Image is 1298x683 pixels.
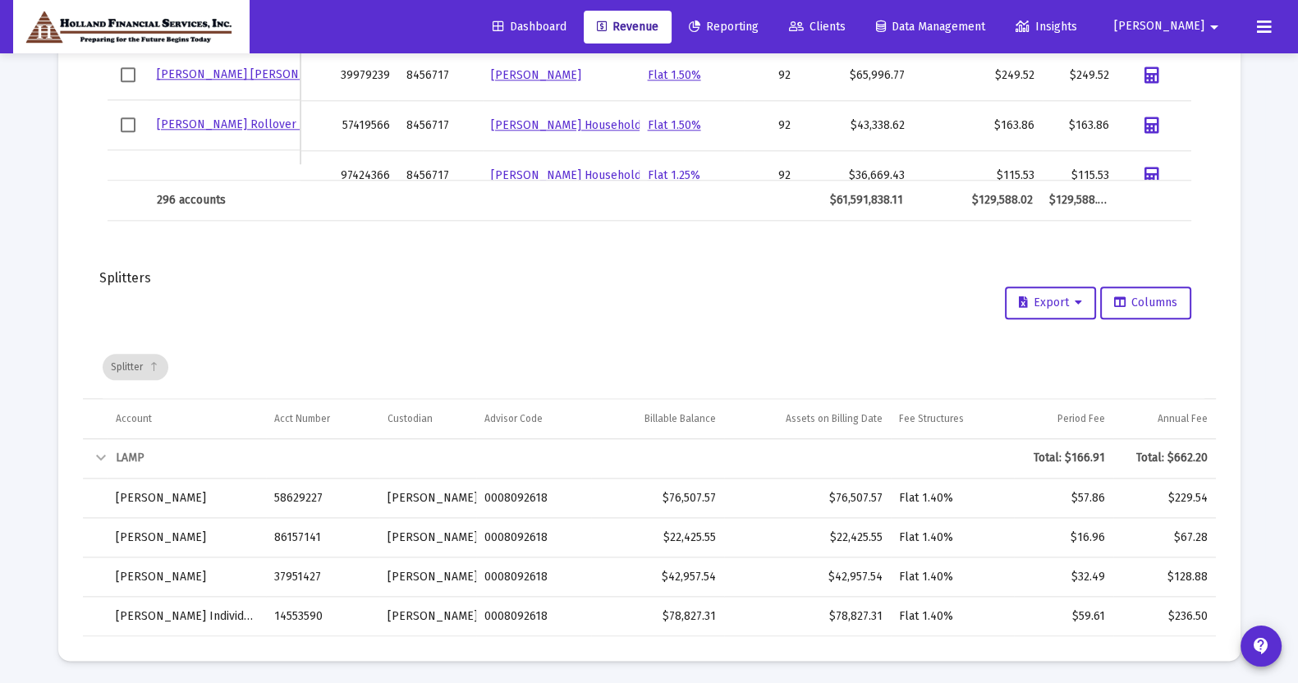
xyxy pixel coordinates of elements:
[1014,557,1113,597] td: $32.49
[1100,286,1191,319] button: Columns
[807,67,905,84] div: $65,996.77
[648,168,700,182] a: Flat 1.25%
[1113,518,1216,557] td: $67.28
[83,439,108,479] td: Collapse
[1002,11,1090,44] a: Insights
[1022,450,1105,466] div: Total: $166.91
[388,490,467,507] div: [PERSON_NAME]
[476,557,591,597] td: 0008092618
[491,168,641,182] a: [PERSON_NAME] Household
[476,597,591,636] td: 0008092618
[1158,412,1208,425] div: Annual Fee
[1204,11,1224,44] mat-icon: arrow_drop_down
[584,11,672,44] a: Revenue
[266,399,379,438] td: Column Acct Number
[388,412,433,425] div: Custodian
[1113,597,1216,636] td: $236.50
[591,399,724,438] td: Column Billable Balance
[388,569,467,585] div: [PERSON_NAME]
[744,51,799,101] td: 92
[891,399,1013,438] td: Column Fee Structures
[724,557,891,597] td: $42,957.54
[876,20,985,34] span: Data Management
[116,412,152,425] div: Account
[591,479,724,518] td: $76,507.57
[398,151,483,201] td: 8456717
[1114,20,1204,34] span: [PERSON_NAME]
[591,557,724,597] td: $42,957.54
[1014,518,1113,557] td: $16.96
[1005,286,1096,319] button: Export
[491,118,641,132] a: [PERSON_NAME] Household
[724,399,891,438] td: Column Assets on Billing Date
[1049,192,1108,209] div: $129,588.02
[1113,479,1216,518] td: $229.54
[689,20,759,34] span: Reporting
[744,151,799,201] td: 92
[891,597,1013,636] td: Flat 1.40%
[301,51,398,101] td: 39979239
[744,101,799,151] td: 92
[1051,167,1109,184] div: $115.53
[724,518,891,557] td: $22,425.55
[103,336,1204,398] div: Data grid toolbar
[899,412,964,425] div: Fee Structures
[1014,399,1113,438] td: Column Period Fee
[103,354,168,380] div: Splitter
[266,518,379,557] td: 86157141
[25,11,237,44] img: Dashboard
[597,20,658,34] span: Revenue
[921,167,1034,184] div: $115.53
[1121,450,1208,466] div: Total: $662.20
[807,167,905,184] div: $36,669.43
[116,450,1006,466] div: LAMP
[121,67,135,82] div: Select row
[121,117,135,132] div: Select row
[1094,10,1244,43] button: [PERSON_NAME]
[1051,67,1109,84] div: $249.52
[1019,296,1082,309] span: Export
[776,11,859,44] a: Clients
[476,479,591,518] td: 0008092618
[108,597,267,636] td: [PERSON_NAME] Individual
[591,518,724,557] td: $22,425.55
[301,151,398,201] td: 97424366
[476,399,591,438] td: Column Advisor Code
[807,117,905,134] div: $43,338.62
[83,336,1216,636] div: Data grid
[1016,20,1077,34] span: Insights
[891,479,1013,518] td: Flat 1.40%
[479,11,580,44] a: Dashboard
[388,608,467,625] div: [PERSON_NAME]
[921,117,1034,134] div: $163.86
[921,67,1034,84] div: $249.52
[1113,557,1216,597] td: $128.88
[274,412,330,425] div: Acct Number
[724,479,891,518] td: $76,507.57
[648,118,701,132] a: Flat 1.50%
[786,412,883,425] div: Assets on Billing Date
[920,192,1033,209] div: $129,588.02
[266,557,379,597] td: 37951427
[863,11,998,44] a: Data Management
[99,270,1199,286] div: Splitters
[1114,296,1177,309] span: Columns
[108,479,267,518] td: [PERSON_NAME]
[724,597,891,636] td: $78,827.31
[491,68,581,82] a: [PERSON_NAME]
[157,192,293,209] div: 296 accounts
[493,20,566,34] span: Dashboard
[1014,479,1113,518] td: $57.86
[266,597,379,636] td: 14553590
[1051,117,1109,134] div: $163.86
[891,557,1013,597] td: Flat 1.40%
[108,557,267,597] td: [PERSON_NAME]
[379,399,475,438] td: Column Custodian
[1014,597,1113,636] td: $59.61
[1057,412,1105,425] div: Period Fee
[484,412,543,425] div: Advisor Code
[891,518,1013,557] td: Flat 1.40%
[676,11,772,44] a: Reporting
[398,51,483,101] td: 8456717
[1113,399,1216,438] td: Column Annual Fee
